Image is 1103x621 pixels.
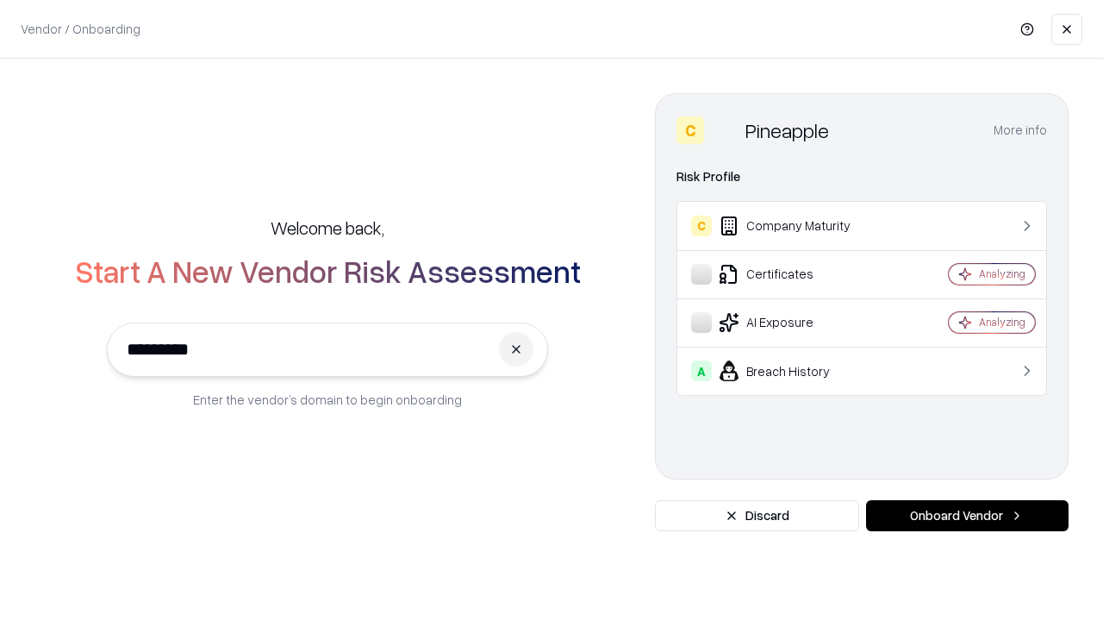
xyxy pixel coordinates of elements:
div: Pineapple [745,116,829,144]
div: A [691,361,712,381]
div: Breach History [691,361,897,381]
img: Pineapple [711,116,738,144]
button: More info [994,115,1047,146]
div: Certificates [691,264,897,285]
div: Company Maturity [691,216,897,236]
div: Risk Profile [676,166,1047,187]
p: Enter the vendor’s domain to begin onboarding [193,391,462,409]
h2: Start A New Vendor Risk Assessment [75,254,581,288]
h5: Welcome back, [271,216,384,240]
p: Vendor / Onboarding [21,20,140,38]
div: C [691,216,712,236]
div: AI Exposure [691,312,897,333]
button: Discard [655,500,859,531]
div: Analyzing [979,267,1025,281]
div: C [676,116,704,144]
button: Onboard Vendor [866,500,1069,531]
div: Analyzing [979,315,1025,329]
